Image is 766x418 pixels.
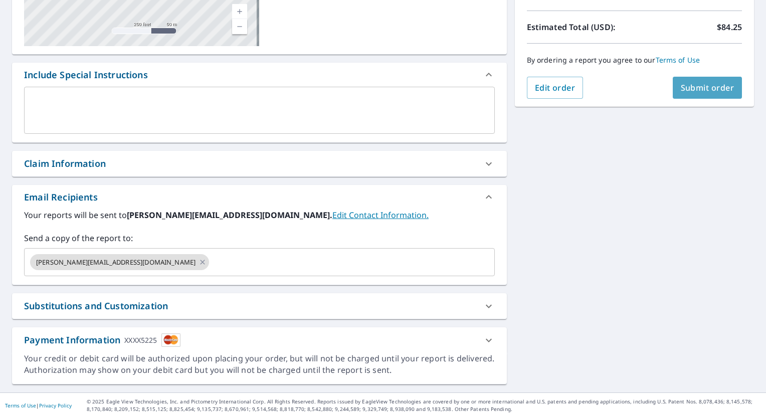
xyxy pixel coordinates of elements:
div: Claim Information [12,151,507,176]
span: Submit order [681,82,734,93]
span: [PERSON_NAME][EMAIL_ADDRESS][DOMAIN_NAME] [30,258,202,267]
p: © 2025 Eagle View Technologies, Inc. and Pictometry International Corp. All Rights Reserved. Repo... [87,398,761,413]
p: Estimated Total (USD): [527,21,635,33]
img: cardImage [161,333,180,347]
div: XXXX5225 [124,333,157,347]
button: Edit order [527,77,584,99]
a: EditContactInfo [332,210,429,221]
span: Edit order [535,82,576,93]
div: Email Recipients [12,185,507,209]
div: Include Special Instructions [12,63,507,87]
button: Submit order [673,77,742,99]
div: Email Recipients [24,190,98,204]
a: Privacy Policy [39,402,72,409]
label: Send a copy of the report to: [24,232,495,244]
div: Payment InformationXXXX5225cardImage [12,327,507,353]
a: Current Level 17, Zoom Out [232,19,247,34]
div: Include Special Instructions [24,68,148,82]
p: $84.25 [717,21,742,33]
a: Current Level 17, Zoom In [232,4,247,19]
div: Claim Information [24,157,106,170]
div: [PERSON_NAME][EMAIL_ADDRESS][DOMAIN_NAME] [30,254,209,270]
div: Substitutions and Customization [24,299,168,313]
p: | [5,402,72,408]
b: [PERSON_NAME][EMAIL_ADDRESS][DOMAIN_NAME]. [127,210,332,221]
label: Your reports will be sent to [24,209,495,221]
p: By ordering a report you agree to our [527,56,742,65]
a: Terms of Use [5,402,36,409]
div: Payment Information [24,333,180,347]
div: Your credit or debit card will be authorized upon placing your order, but will not be charged unt... [24,353,495,376]
a: Terms of Use [656,55,700,65]
div: Substitutions and Customization [12,293,507,319]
